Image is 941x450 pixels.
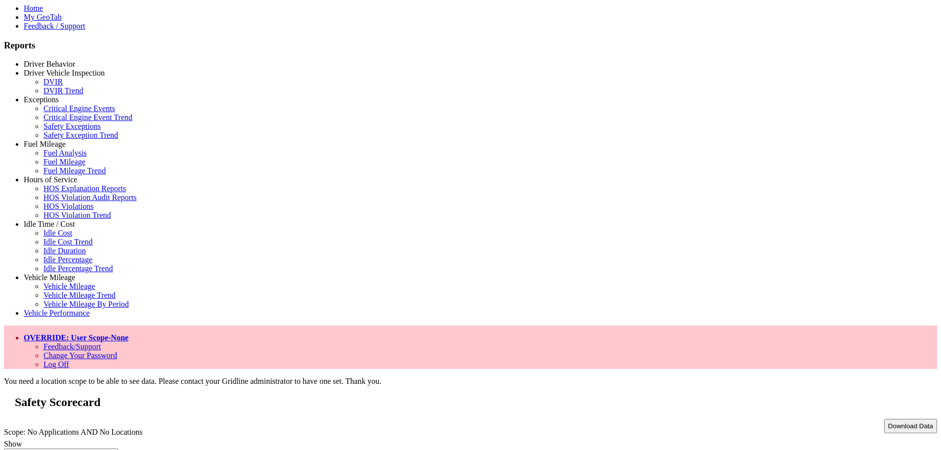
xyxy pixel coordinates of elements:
a: Idle Percentage [43,255,92,264]
a: Vehicle Mileage By Period [43,300,129,308]
a: HOS Violations [43,202,93,210]
h2: Safety Scorecard [15,396,937,409]
a: Driver Vehicle Inspection [24,69,105,77]
a: Fuel Mileage Trend [43,166,106,175]
a: DVIR Trend [43,86,83,95]
h3: Reports [4,40,937,51]
a: Idle Cost Trend [43,238,93,246]
a: Exceptions [24,95,59,104]
a: HOS Violation Trend [43,211,111,219]
a: Critical Engine Events [43,104,115,113]
a: HOS Violation Audit Reports [43,193,137,202]
a: Vehicle Mileage Trend [43,291,116,299]
a: Change Your Password [43,351,117,360]
a: Home [24,4,43,12]
a: Feedback / Support [24,22,85,30]
a: Driver Behavior [24,60,75,68]
a: My GeoTab [24,13,62,21]
a: Fuel Analysis [43,149,87,157]
a: Critical Engine Event Trend [43,113,132,122]
a: Vehicle Mileage [24,273,75,282]
div: You need a location scope to be able to see data. Please contact your Gridline administrator to h... [4,377,937,386]
a: Fuel Mileage [24,140,66,148]
a: HOS Explanation Reports [43,184,126,193]
a: DVIR [43,78,63,86]
a: Safety Exceptions [43,122,101,130]
a: Fuel Mileage [43,158,85,166]
a: Vehicle Mileage [43,282,95,290]
a: Idle Time / Cost [24,220,75,228]
a: Idle Cost [43,229,72,237]
a: Feedback/Support [43,342,101,351]
a: Idle Percentage Trend [43,264,113,273]
a: Safety Exception Trend [43,131,118,139]
span: Scope: No Applications AND No Locations [4,428,142,436]
a: Idle Duration [43,246,86,255]
a: Log Off [43,360,69,368]
a: Hours of Service [24,175,77,184]
button: Download Data [884,419,937,433]
label: Show [4,440,22,448]
a: OVERRIDE: User Scope-None [24,333,128,342]
a: Vehicle Performance [24,309,90,317]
